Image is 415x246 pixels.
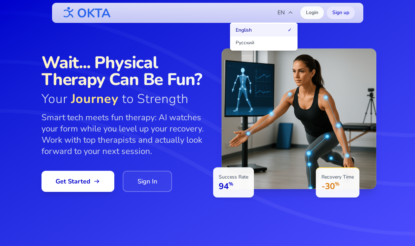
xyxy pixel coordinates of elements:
span: EN [277,8,293,17]
span: ✓ [288,27,292,34]
button: English [230,24,298,37]
button: EN [273,6,298,20]
div: EN [230,22,298,51]
button: Русский [230,37,298,49]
